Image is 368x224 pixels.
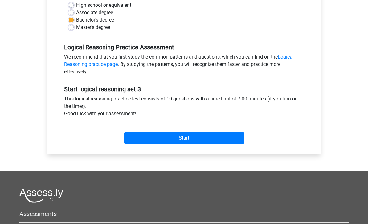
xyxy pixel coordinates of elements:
[124,132,244,144] input: Start
[19,210,349,218] h5: Assessments
[59,95,309,120] div: This logical reasoning practice test consists of 10 questions with a time limit of 7:00 minutes (...
[64,43,304,51] h5: Logical Reasoning Practice Assessment
[76,9,113,16] label: Associate degree
[19,188,63,203] img: Assessly logo
[76,16,114,24] label: Bachelor's degree
[59,53,309,78] div: We recommend that you first study the common patterns and questions, which you can find on the . ...
[64,85,304,93] h5: Start logical reasoning set 3
[76,24,110,31] label: Master's degree
[76,2,131,9] label: High school or equivalent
